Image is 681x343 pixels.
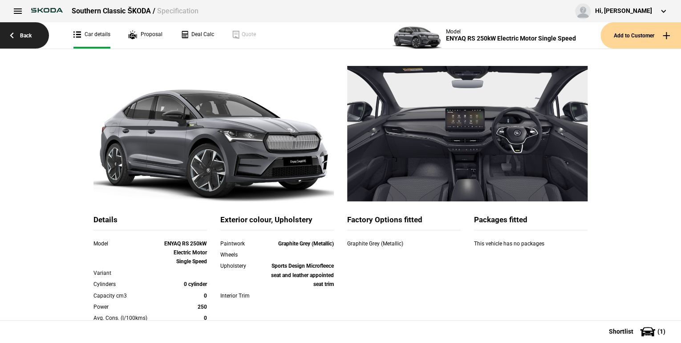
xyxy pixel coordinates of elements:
[220,239,266,248] div: Paintwork
[157,7,199,15] span: Specification
[474,215,588,230] div: Packages fitted
[27,4,67,17] img: skoda.png
[204,315,207,321] strong: 0
[93,239,162,248] div: Model
[73,22,110,49] a: Car details
[93,291,162,300] div: Capacity cm3
[446,35,576,42] div: ENYAQ RS 250kW Electric Motor Single Speed
[93,215,207,230] div: Details
[600,22,681,49] button: Add to Customer
[347,239,427,248] div: Graphite Grey (Metallic)
[271,263,334,287] strong: Sports Design Microfleece seat and leather appointed seat trim
[93,314,162,323] div: Avg. Cons. (l/100kms)
[93,280,162,289] div: Cylinders
[128,22,162,49] a: Proposal
[595,7,652,16] div: Hi, [PERSON_NAME]
[72,6,199,16] div: Southern Classic ŠKODA /
[657,328,665,335] span: ( 1 )
[474,239,588,257] div: This vehicle has no packages
[184,281,207,287] strong: 0 cylinder
[446,29,576,35] div: Model
[204,293,207,299] strong: 0
[220,291,266,300] div: Interior Trim
[220,215,334,230] div: Exterior colour, Upholstery
[198,304,207,310] strong: 250
[93,269,162,278] div: Variant
[220,250,266,259] div: Wheels
[93,302,162,311] div: Power
[164,241,207,265] strong: ENYAQ RS 250kW Electric Motor Single Speed
[347,215,461,230] div: Factory Options fitted
[596,320,681,343] button: Shortlist(1)
[180,22,214,49] a: Deal Calc
[609,328,633,335] span: Shortlist
[220,261,266,270] div: Upholstery
[278,241,334,247] strong: Graphite Grey (Metallic)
